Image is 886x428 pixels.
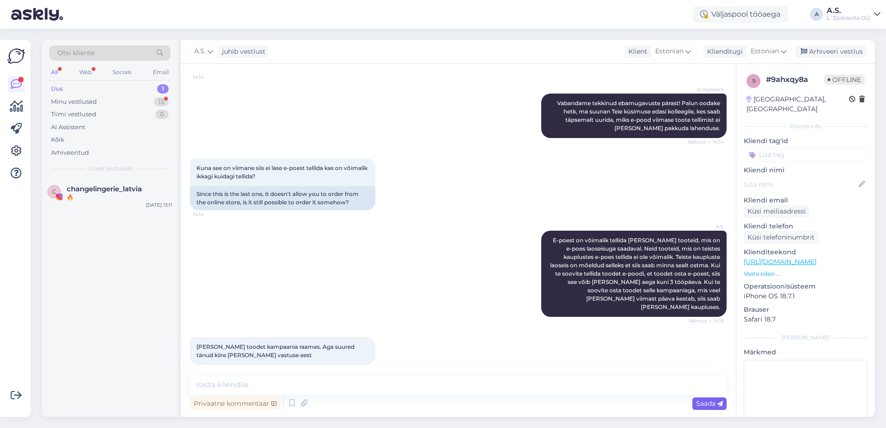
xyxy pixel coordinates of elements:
div: Klient [625,47,647,57]
p: Brauser [744,305,867,315]
span: Saada [696,399,723,408]
input: Lisa tag [744,148,867,162]
div: All [49,66,60,78]
p: Safari 18.7 [744,315,867,324]
span: changelingerie_latvia [67,185,142,193]
div: Email [151,66,171,78]
div: Kliendi info [744,122,867,131]
p: Operatsioonisüsteem [744,282,867,291]
p: Vaata edasi ... [744,270,867,278]
p: iPhone OS 18.7.1 [744,291,867,301]
span: 14:20 [193,365,228,372]
div: Arhiveeri vestlus [795,45,867,58]
span: Estonian [751,46,779,57]
div: Uus [51,84,63,94]
div: AI Assistent [51,123,85,132]
span: Otsi kliente [57,48,95,58]
span: A.S. [689,223,724,230]
span: AI Assistent [689,86,724,93]
div: # 9ahxqy8a [766,74,824,85]
span: Uued vestlused [89,164,132,173]
div: juhib vestlust [218,47,266,57]
span: Offline [824,75,865,85]
div: Kõik [51,135,64,145]
div: 13 [154,97,169,107]
p: Kliendi telefon [744,221,867,231]
span: c [52,188,57,195]
span: Vabandame tekkinud ebamugavuste pärast! Palun oodake hetk, ma suunan Teie küsimuse edasi kolleegi... [557,100,721,132]
span: 14:14 [193,74,228,81]
div: [PERSON_NAME] [744,334,867,342]
span: [PERSON_NAME] toodet kampaania raames. Aga suured tänud kiire [PERSON_NAME] vastuse eest [196,343,356,359]
span: A.S. [194,46,206,57]
div: 1 [157,84,169,94]
p: Klienditeekond [744,247,867,257]
p: Kliendi tag'id [744,136,867,146]
div: Web [77,66,94,78]
a: A.S.L´Dolcevita OÜ [827,7,880,22]
span: Nähtud ✓ 14:14 [688,138,724,145]
span: E-poest on võimalik tellida [PERSON_NAME] tooteid, mis on e-poes laoseisuga saadaval. Neid tootei... [550,237,721,310]
div: A.S. [827,7,870,14]
span: 14:14 [193,211,228,218]
div: Klienditugi [703,47,743,57]
span: 9 [752,77,755,84]
p: Kliendi nimi [744,165,867,175]
p: Märkmed [744,347,867,357]
span: Nähtud ✓ 14:18 [689,317,724,324]
div: Privaatne kommentaar [190,397,280,410]
div: Küsi telefoninumbrit [744,231,818,244]
span: Estonian [655,46,683,57]
div: Küsi meiliaadressi [744,205,810,218]
div: Since this is the last one, it doesn't allow you to order from the online store, is it still poss... [190,186,375,210]
div: Väljaspool tööaega [693,6,788,23]
div: Arhiveeritud [51,148,89,157]
div: A [810,8,823,21]
div: [GEOGRAPHIC_DATA], [GEOGRAPHIC_DATA] [747,94,849,114]
div: 🔥 [67,193,172,201]
div: [DATE] 13:11 [146,201,172,208]
div: L´Dolcevita OÜ [827,14,870,22]
input: Lisa nimi [744,179,857,189]
p: Kliendi email [744,195,867,205]
img: Askly Logo [7,47,25,65]
span: Kuna see on viimane siis ei lase e-poest tellida kas on võimalik ikkagi kuidagi tellida? [196,164,369,180]
div: Minu vestlused [51,97,97,107]
a: [URL][DOMAIN_NAME] [744,258,816,266]
div: Tiimi vestlused [51,110,96,119]
div: 0 [155,110,169,119]
div: Socials [111,66,133,78]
